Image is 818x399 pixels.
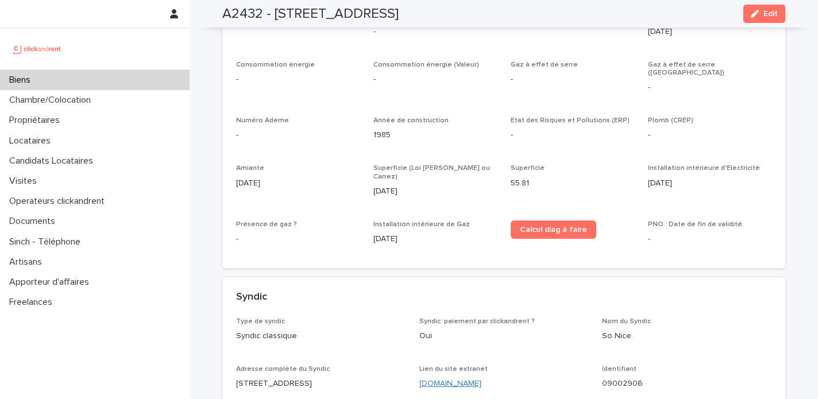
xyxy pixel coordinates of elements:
[743,5,785,23] button: Edit
[511,129,634,141] p: -
[5,75,40,86] p: Biens
[236,330,406,342] p: Syndic classique
[236,221,297,228] span: Présence de gaz ?
[419,318,535,325] span: Syndic: paiement par clickandrent ?
[511,177,634,189] p: 55.81
[602,378,771,390] p: 09002906
[373,233,497,245] p: [DATE]
[373,185,497,197] p: [DATE]
[373,165,490,180] span: Superficie (Loi [PERSON_NAME] ou Carrez)
[648,117,693,124] span: Plomb (CREP)
[5,297,61,308] p: Freelances
[9,37,65,60] img: UCB0brd3T0yccxBKYDjQ
[236,73,360,86] p: -
[648,221,742,228] span: PNO : Date de fin de validité
[5,95,100,106] p: Chambre/Colocation
[648,26,771,38] p: [DATE]
[648,177,771,189] p: [DATE]
[520,226,587,234] span: Calcul diag à faire
[5,115,69,126] p: Propriétaires
[236,366,330,373] span: Adresse complète du Syndic
[648,129,771,141] p: -
[5,277,98,288] p: Apporteur d'affaires
[5,257,51,268] p: Artisans
[236,117,289,124] span: Numéro Ademe
[602,330,771,342] p: So Nice
[5,176,46,187] p: Visites
[419,379,481,388] a: [DOMAIN_NAME]
[373,221,470,228] span: Installation intérieure de Gaz
[236,318,285,325] span: Type de syndic
[419,330,589,342] p: Oui
[5,216,64,227] p: Documents
[511,220,596,239] a: Calcul diag à faire
[648,82,771,94] p: -
[511,165,545,172] span: Superficie
[373,117,449,124] span: Année de construction
[236,291,267,304] h2: Syndic
[236,378,406,390] p: [STREET_ADDRESS]
[602,318,651,325] span: Nom du Syndic
[236,61,315,68] span: Consommation énergie
[222,6,399,22] h2: A2432 - [STREET_ADDRESS]
[648,61,724,76] span: Gaz à effet de serre ([GEOGRAPHIC_DATA])
[236,165,264,172] span: Amiante
[5,135,60,146] p: Locataires
[236,129,360,141] p: -
[511,73,634,86] p: -
[373,61,479,68] span: Consommation énergie (Valeur)
[373,129,497,141] p: 1985
[511,117,630,124] span: Etat des Risques et Pollutions (ERP)
[373,26,497,38] p: -
[602,366,636,373] span: Identifiant
[419,366,488,373] span: Lien du site extranet
[5,237,90,247] p: Sinch - Téléphone
[236,233,360,245] p: -
[648,233,771,245] p: -
[648,165,760,172] span: Installation intérieure d'Electricité
[5,156,102,166] p: Candidats Locataires
[511,61,578,68] span: Gaz à effet de serre
[373,73,497,86] p: -
[5,196,114,207] p: Operateurs clickandrent
[236,177,360,189] p: [DATE]
[763,10,778,18] span: Edit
